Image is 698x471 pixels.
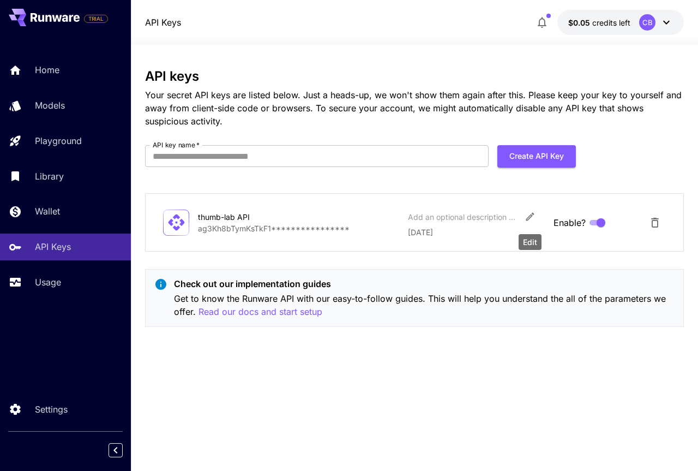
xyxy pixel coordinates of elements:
[35,276,61,289] p: Usage
[85,15,107,23] span: TRIAL
[198,305,322,319] button: Read our docs and start setup
[408,211,517,223] div: Add an optional description or comment
[568,17,630,28] div: $0.05
[174,277,675,290] p: Check out our implementation guides
[35,63,59,76] p: Home
[35,134,82,147] p: Playground
[644,212,666,234] button: Delete API Key
[109,443,123,457] button: Collapse sidebar
[520,207,540,226] button: Edit
[35,403,68,416] p: Settings
[497,145,576,168] button: Create API Key
[145,69,684,84] h3: API keys
[592,18,630,27] span: credits left
[35,170,64,183] p: Library
[35,99,65,112] p: Models
[519,234,541,250] div: Edit
[145,16,181,29] nav: breadcrumb
[639,14,655,31] div: CB
[145,16,181,29] a: API Keys
[553,216,586,229] span: Enable?
[117,440,131,460] div: Collapse sidebar
[557,10,684,35] button: $0.05CB
[35,240,71,253] p: API Keys
[198,211,307,223] div: thumb-lab API
[568,18,592,27] span: $0.05
[408,226,545,238] p: [DATE]
[35,205,60,218] p: Wallet
[174,292,675,319] p: Get to know the Runware API with our easy-to-follow guides. This will help you understand the all...
[153,140,200,150] label: API key name
[145,88,684,128] p: Your secret API keys are listed below. Just a heads-up, we won't show them again after this. Plea...
[84,12,108,25] span: Add your payment card to enable full platform functionality.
